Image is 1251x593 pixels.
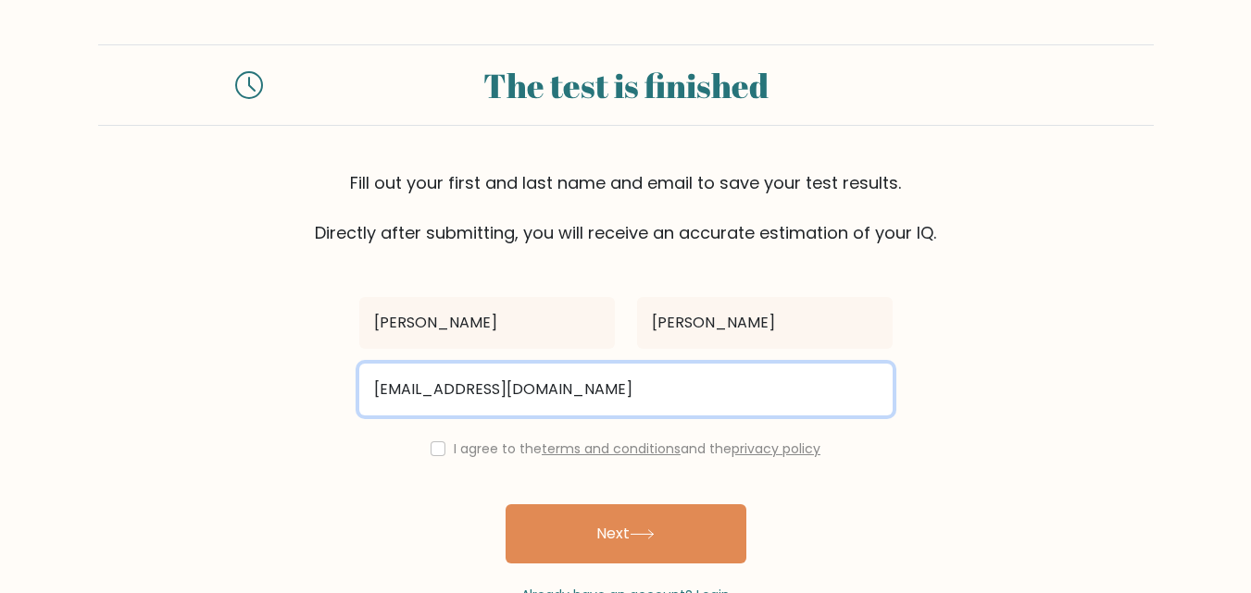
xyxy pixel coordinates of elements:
[732,439,820,458] a: privacy policy
[637,297,893,349] input: Last name
[542,439,681,458] a: terms and conditions
[285,60,967,110] div: The test is finished
[506,504,746,563] button: Next
[359,297,615,349] input: First name
[454,439,820,458] label: I agree to the and the
[359,364,893,415] input: Email
[98,170,1154,245] div: Fill out your first and last name and email to save your test results. Directly after submitting,...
